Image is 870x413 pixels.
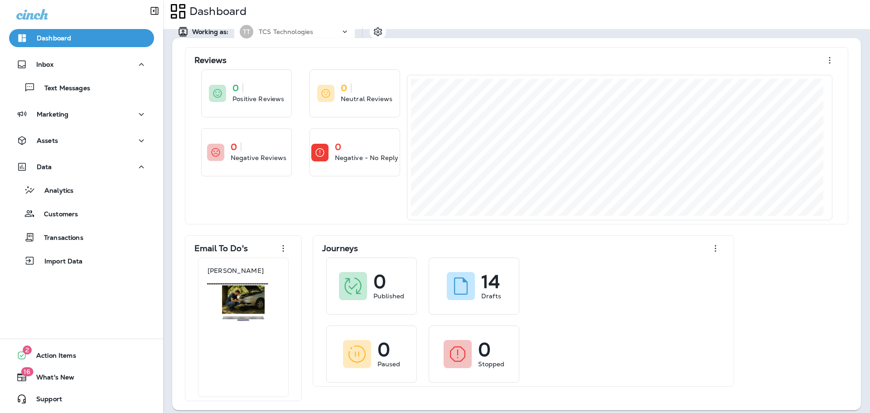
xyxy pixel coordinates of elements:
p: [PERSON_NAME] [208,267,264,274]
p: Positive Reviews [232,94,284,103]
button: 2Action Items [9,346,154,364]
button: Assets [9,131,154,150]
p: 0 [478,345,491,354]
p: Import Data [35,258,83,266]
button: Support [9,390,154,408]
p: Drafts [481,292,501,301]
p: Dashboard [186,5,246,18]
button: Text Messages [9,78,154,97]
button: Dashboard [9,29,154,47]
p: Email To Do's [194,244,248,253]
img: 68c09f06-b8b0-41f7-9f41-ac21fe4c0266.jpg [207,283,280,322]
p: Journeys [322,244,358,253]
p: Published [373,292,404,301]
button: Marketing [9,105,154,123]
button: Settings [370,24,386,40]
p: 14 [481,277,500,286]
p: Dashboard [37,34,71,42]
p: TCS Technologies [259,28,313,35]
button: Transactions [9,228,154,247]
p: Negative - No Reply [335,153,399,162]
p: Negative Reviews [231,153,286,162]
p: Data [37,163,52,170]
p: 0 [373,277,386,286]
button: 16What's New [9,368,154,386]
button: Data [9,158,154,176]
p: Paused [377,360,401,369]
p: Stopped [478,360,505,369]
p: Marketing [37,111,68,118]
div: TT [240,25,253,39]
p: Transactions [35,234,83,243]
p: 0 [341,83,347,92]
span: 16 [21,367,33,376]
button: Collapse Sidebar [149,5,160,16]
button: Inbox [9,55,154,73]
button: Import Data [9,251,154,270]
p: Neutral Reviews [341,94,392,103]
p: Customers [35,210,78,219]
span: 2 [23,345,32,355]
p: 0 [335,142,341,151]
p: Inbox [36,61,53,68]
button: Customers [9,204,154,223]
span: What's New [27,374,74,384]
p: Text Messages [35,84,90,93]
span: Support [27,395,62,406]
p: Assets [37,137,58,144]
button: Analytics [9,180,154,199]
p: 0 [231,142,237,151]
p: 0 [377,345,390,354]
span: Working as: [192,28,231,36]
p: Reviews [194,56,227,65]
p: Analytics [35,187,73,195]
p: 0 [232,83,239,92]
span: Action Items [27,352,76,363]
